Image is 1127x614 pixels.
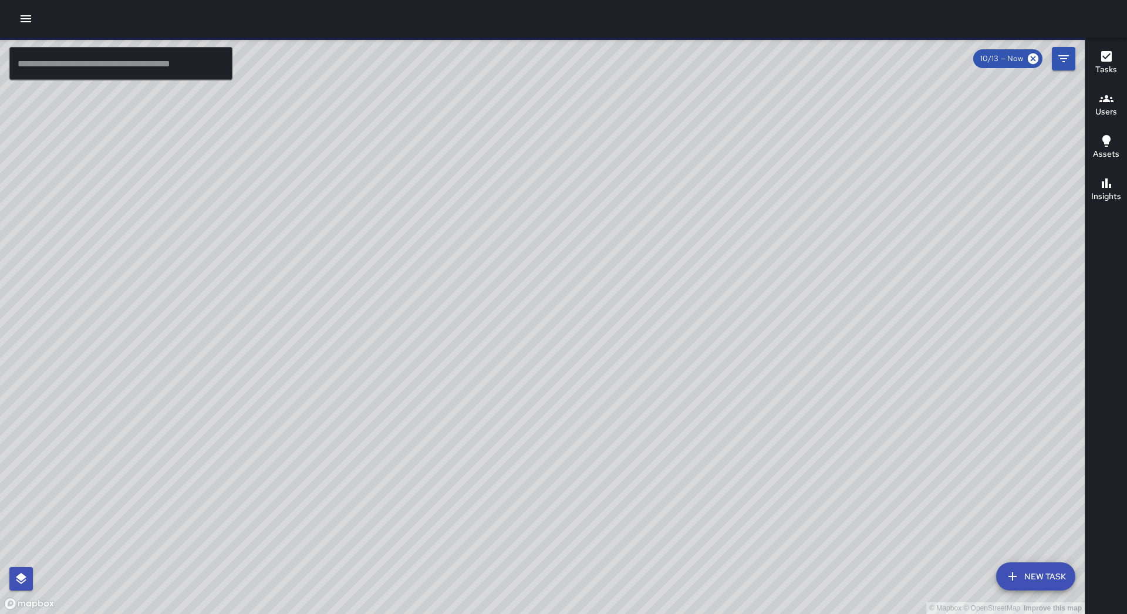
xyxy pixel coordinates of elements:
[1095,106,1117,119] h6: Users
[1085,169,1127,211] button: Insights
[973,53,1030,65] span: 10/13 — Now
[1085,85,1127,127] button: Users
[1091,190,1121,203] h6: Insights
[1085,127,1127,169] button: Assets
[1052,47,1075,70] button: Filters
[973,49,1042,68] div: 10/13 — Now
[996,562,1075,591] button: New Task
[1095,63,1117,76] h6: Tasks
[1085,42,1127,85] button: Tasks
[1093,148,1119,161] h6: Assets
